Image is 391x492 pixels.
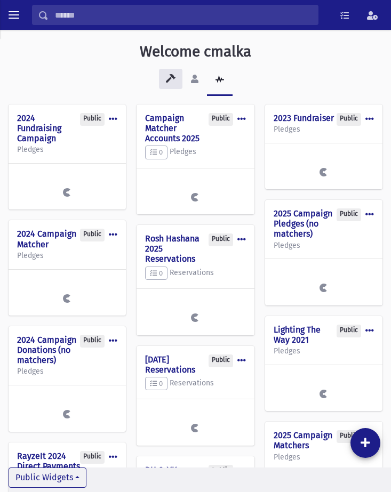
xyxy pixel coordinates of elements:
[274,208,374,239] h4: 2025 Campaign Pledges (no matchers)
[150,380,163,388] span: 0
[145,354,245,375] h4: [DATE] Reservations
[17,451,117,471] h4: RayzeIt 2024 Direct Payments
[209,354,233,367] div: Public
[150,269,163,277] span: 0
[17,252,117,261] h5: Pledges
[49,5,318,25] input: Search
[140,43,251,61] h3: Welcome cmalka
[17,146,117,155] h5: Pledges
[337,113,361,126] div: Public
[337,430,361,443] div: Public
[274,347,374,356] h5: Pledges
[274,325,374,345] h4: Lighting The Way 2021
[4,5,23,25] button: toggle menu
[145,377,167,391] button: 0
[145,113,245,144] h4: Campaign Matcher Accounts 2025
[337,208,361,221] div: Public
[145,233,245,264] h4: Rosh Hashana 2025 Reservations
[145,267,167,280] button: 0
[145,146,245,159] h5: Pledges
[150,148,163,156] span: 0
[274,430,374,450] h4: 2025 Campaign Matchers
[17,367,117,376] h5: Pledges
[145,465,245,485] h4: RH & YK Pledges 2025
[209,465,233,478] div: Public
[80,229,105,241] div: Public
[145,267,245,280] h5: Reservations
[274,453,374,462] h5: Pledges
[17,113,117,144] h4: 2024 Fundraising Campaign
[209,233,233,246] div: Public
[145,146,167,159] button: 0
[337,325,361,337] div: Public
[80,113,105,126] div: Public
[80,335,105,348] div: Public
[17,229,117,249] h4: 2024 Campaign Matcher
[274,125,374,134] h5: Pledges
[80,451,105,464] div: Public
[274,113,374,123] h4: 2023 Fundraiser
[209,113,233,126] div: Public
[17,335,117,366] h4: 2024 Campaign Donations (no matchers)
[9,467,86,488] button: Public Widgets
[274,241,374,251] h5: Pledges
[145,377,245,391] h5: Reservations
